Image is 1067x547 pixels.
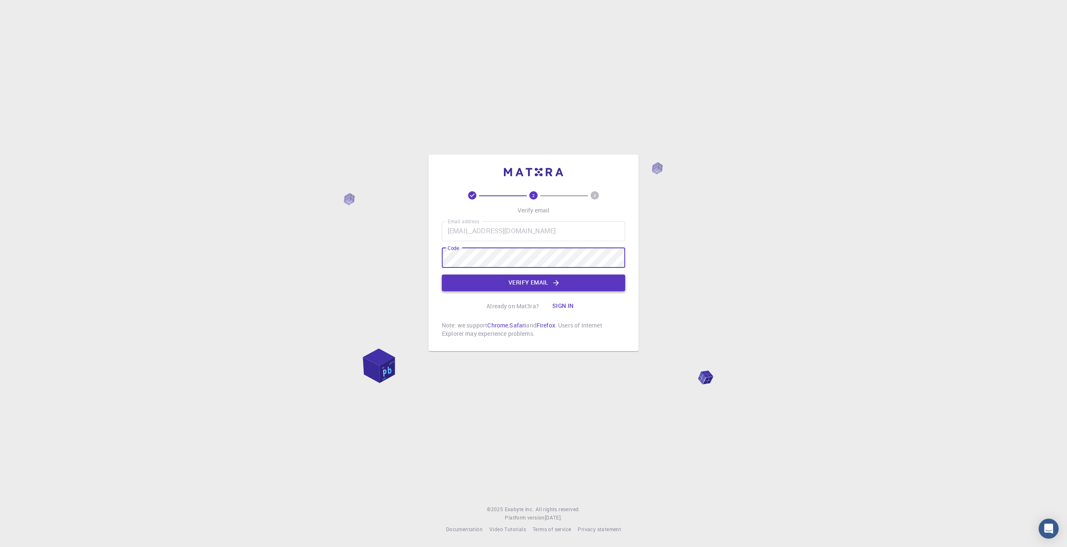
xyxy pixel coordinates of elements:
a: Firefox [536,321,555,329]
span: © 2025 [487,505,504,514]
a: [DATE]. [545,514,562,522]
p: Already on Mat3ra? [486,302,539,310]
label: Email address [448,218,479,225]
a: Safari [509,321,526,329]
a: Exabyte Inc. [505,505,534,514]
button: Sign in [546,298,581,315]
span: Video Tutorials [489,526,526,532]
a: Chrome [487,321,508,329]
span: Platform version [505,514,544,522]
text: 3 [594,192,596,198]
text: 2 [532,192,535,198]
p: Note: we support , and . Users of Internet Explorer may experience problems. [442,321,625,338]
span: All rights reserved. [536,505,580,514]
span: Terms of service [533,526,571,532]
a: Privacy statement [578,525,621,534]
a: Terms of service [533,525,571,534]
a: Video Tutorials [489,525,526,534]
a: Documentation [446,525,483,534]
span: Privacy statement [578,526,621,532]
label: Code [448,245,459,252]
button: Verify email [442,275,625,291]
div: Open Intercom Messenger [1039,519,1059,539]
p: Verify email [518,206,550,215]
span: Documentation [446,526,483,532]
span: [DATE] . [545,514,562,521]
span: Exabyte Inc. [505,506,534,512]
